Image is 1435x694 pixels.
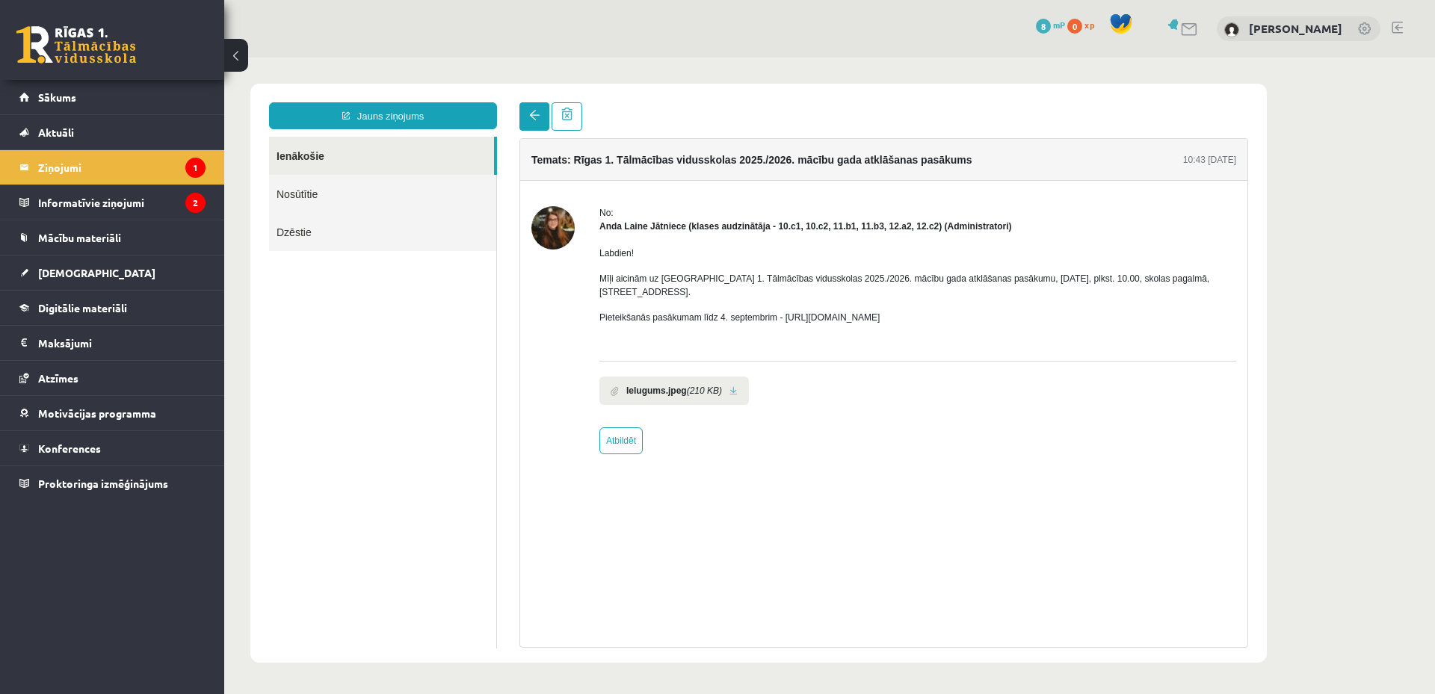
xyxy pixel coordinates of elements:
legend: Maksājumi [38,326,206,360]
legend: Ziņojumi [38,150,206,185]
legend: Informatīvie ziņojumi [38,185,206,220]
i: 2 [185,193,206,213]
a: Proktoringa izmēģinājums [19,466,206,501]
a: 0 xp [1067,19,1102,31]
a: Mācību materiāli [19,220,206,255]
span: mP [1053,19,1065,31]
img: Nataļja Novikova [1224,22,1239,37]
span: Mācību materiāli [38,231,121,244]
p: Labdien! [375,189,1012,202]
a: Rīgas 1. Tālmācības vidusskola [16,26,136,63]
a: [DEMOGRAPHIC_DATA] [19,255,206,290]
a: Atbildēt [375,370,419,397]
span: Aktuāli [38,126,74,139]
span: Motivācijas programma [38,406,156,420]
a: Atzīmes [19,361,206,395]
span: Proktoringa izmēģinājums [38,477,168,490]
a: Maksājumi [19,326,206,360]
a: Aktuāli [19,115,206,149]
span: [DEMOGRAPHIC_DATA] [38,266,155,279]
a: Sākums [19,80,206,114]
span: 8 [1036,19,1051,34]
span: xp [1084,19,1094,31]
h4: Temats: Rīgas 1. Tālmācības vidusskolas 2025./2026. mācību gada atklāšanas pasākums [307,96,748,108]
p: Pieteikšanās pasākumam līdz 4. septembrim - [URL][DOMAIN_NAME] [375,253,1012,267]
span: Atzīmes [38,371,78,385]
span: Digitālie materiāli [38,301,127,315]
span: 0 [1067,19,1082,34]
p: Mīļi aicinām uz [GEOGRAPHIC_DATA] 1. Tālmācības vidusskolas 2025./2026. mācību gada atklāšanas pa... [375,214,1012,241]
a: Konferences [19,431,206,465]
div: 10:43 [DATE] [959,96,1012,109]
a: [PERSON_NAME] [1249,21,1342,36]
a: Informatīvie ziņojumi2 [19,185,206,220]
div: No: [375,149,1012,162]
img: Anda Laine Jātniece (klases audzinātāja - 10.c1, 10.c2, 11.b1, 11.b3, 12.a2, 12.c2) [307,149,351,192]
a: Nosūtītie [45,117,272,155]
strong: Anda Laine Jātniece (klases audzinātāja - 10.c1, 10.c2, 11.b1, 11.b3, 12.a2, 12.c2) (Administratori) [375,164,788,174]
a: Jauns ziņojums [45,45,273,72]
a: 8 mP [1036,19,1065,31]
a: Ienākošie [45,79,270,117]
span: Konferences [38,442,101,455]
b: Ielugums.jpeg [402,326,463,340]
a: Ziņojumi1 [19,150,206,185]
span: Sākums [38,90,76,104]
a: Motivācijas programma [19,396,206,430]
i: 1 [185,158,206,178]
i: (210 KB) [463,326,498,340]
a: Digitālie materiāli [19,291,206,325]
a: Dzēstie [45,155,272,193]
